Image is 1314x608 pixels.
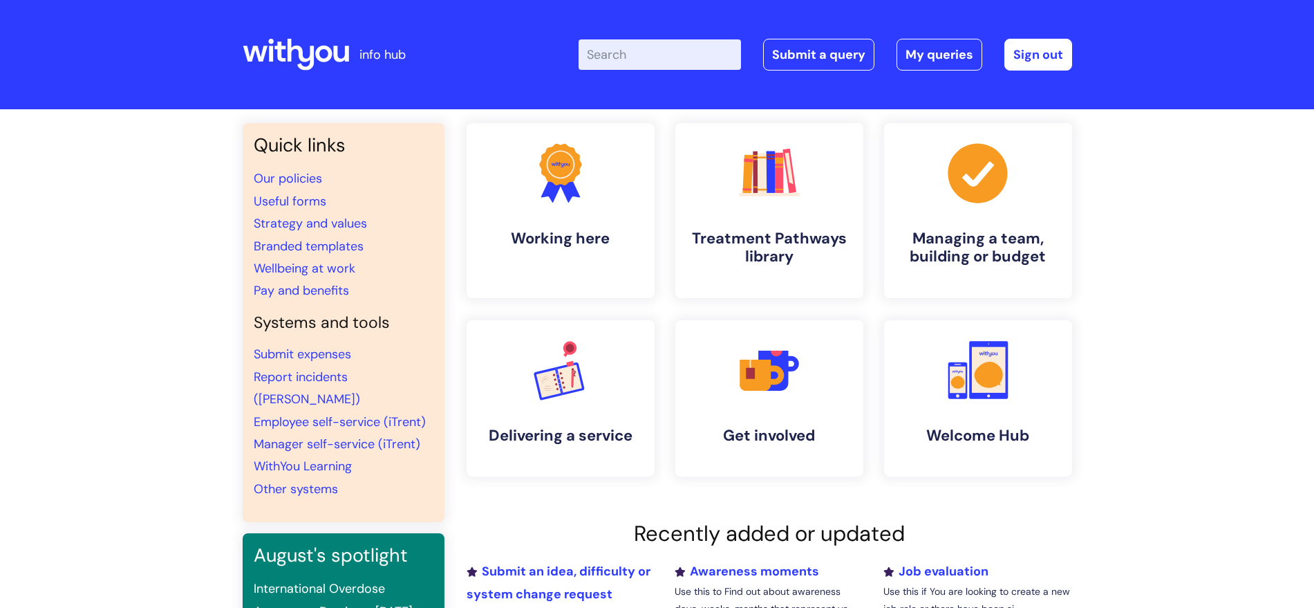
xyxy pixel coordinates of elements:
[686,427,852,445] h4: Get involved
[467,521,1072,546] h2: Recently added or updated
[883,563,988,580] a: Job evaluation
[254,193,326,210] a: Useful forms
[763,39,874,71] a: Submit a query
[254,414,426,430] a: Employee self-service (iTrent)
[675,320,863,477] a: Get involved
[1004,39,1072,71] a: Sign out
[675,563,819,580] a: Awareness moments
[254,282,349,299] a: Pay and benefits
[254,481,338,497] a: Other systems
[478,230,644,248] h4: Working here
[254,215,367,232] a: Strategy and values
[579,39,741,70] input: Search
[254,238,364,255] a: Branded templates
[254,170,322,187] a: Our policies
[254,313,433,333] h4: Systems and tools
[254,436,420,452] a: Manager self-service (iTrent)
[675,123,863,298] a: Treatment Pathways library
[254,346,351,362] a: Submit expenses
[254,458,352,475] a: WithYou Learning
[359,44,406,66] p: info hub
[884,123,1072,298] a: Managing a team, building or budget
[478,427,644,445] h4: Delivering a service
[884,320,1072,477] a: Welcome Hub
[254,134,433,156] h3: Quick links
[895,230,1061,266] h4: Managing a team, building or budget
[254,260,355,277] a: Wellbeing at work
[467,123,655,298] a: Working here
[897,39,982,71] a: My queries
[254,544,433,566] h3: August's spotlight
[467,320,655,477] a: Delivering a service
[467,563,650,602] a: Submit an idea, difficulty or system change request
[254,369,360,407] a: Report incidents ([PERSON_NAME])
[686,230,852,266] h4: Treatment Pathways library
[895,427,1061,445] h4: Welcome Hub
[579,39,1072,71] div: | -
